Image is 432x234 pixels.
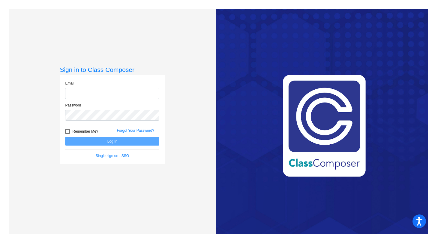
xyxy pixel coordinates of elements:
a: Single sign on - SSO [96,154,129,158]
label: Password [65,103,81,108]
span: Remember Me? [72,128,98,135]
button: Log In [65,137,159,146]
a: Forgot Your Password? [117,128,154,133]
label: Email [65,81,74,86]
h3: Sign in to Class Composer [60,66,165,73]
